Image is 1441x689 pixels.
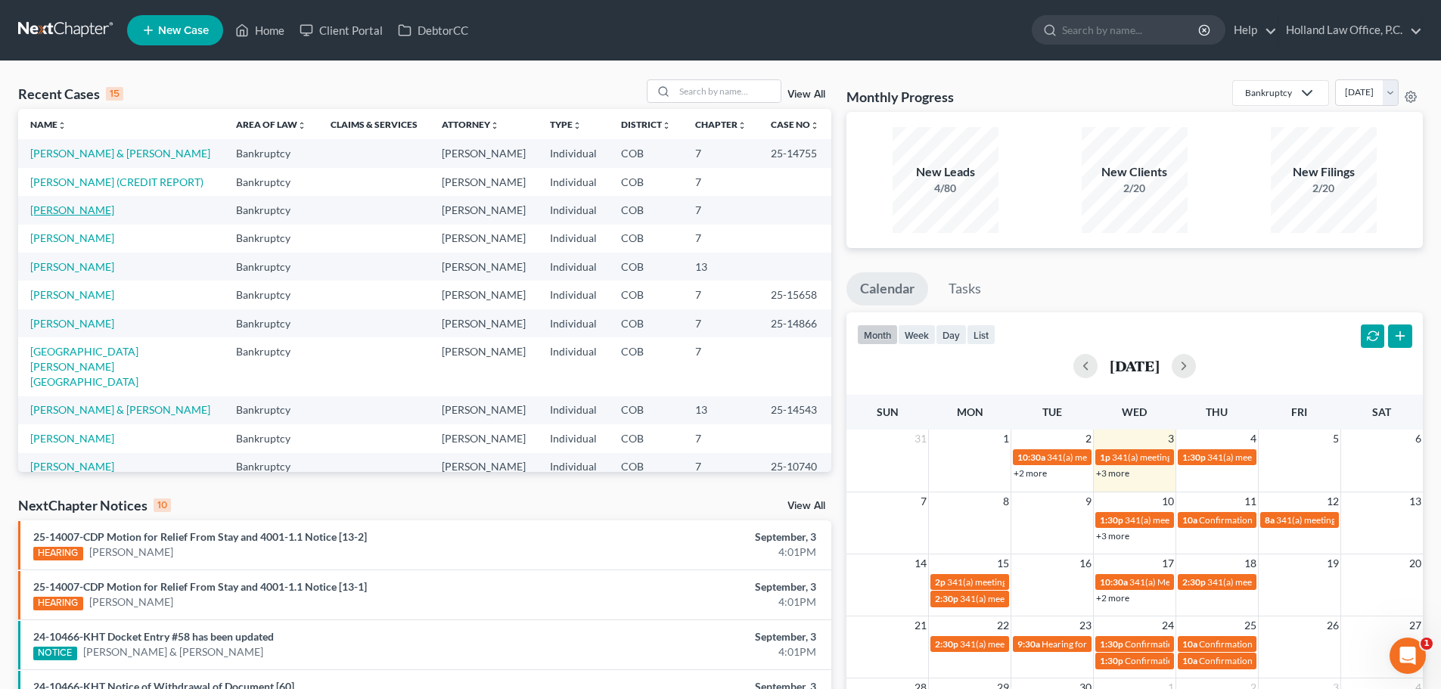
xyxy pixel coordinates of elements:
[30,317,114,330] a: [PERSON_NAME]
[1271,163,1377,181] div: New Filings
[995,554,1011,573] span: 15
[810,121,819,130] i: unfold_more
[683,253,759,281] td: 13
[538,196,609,224] td: Individual
[1325,492,1340,511] span: 12
[1047,452,1273,463] span: 341(a) meeting for [PERSON_NAME] & [PERSON_NAME]
[1291,405,1307,418] span: Fri
[442,119,499,130] a: Attorneyunfold_more
[565,629,816,644] div: September, 3
[609,139,683,167] td: COB
[224,253,318,281] td: Bankruptcy
[30,260,114,273] a: [PERSON_NAME]
[1062,16,1200,44] input: Search by name...
[224,196,318,224] td: Bankruptcy
[1276,514,1422,526] span: 341(a) meeting for [PERSON_NAME]
[1100,452,1110,463] span: 1p
[1100,638,1123,650] span: 1:30p
[846,272,928,306] a: Calendar
[1125,655,1298,666] span: Confirmation Hearing for [PERSON_NAME]
[759,453,831,481] td: 25-10740
[683,281,759,309] td: 7
[30,288,114,301] a: [PERSON_NAME]
[857,324,898,345] button: month
[89,545,173,560] a: [PERSON_NAME]
[695,119,747,130] a: Chapterunfold_more
[538,453,609,481] td: Individual
[1100,514,1123,526] span: 1:30p
[1199,514,1371,526] span: Confirmation hearing for [PERSON_NAME]
[1042,405,1062,418] span: Tue
[1182,514,1197,526] span: 10a
[224,424,318,452] td: Bankruptcy
[913,554,928,573] span: 14
[1331,430,1340,448] span: 5
[33,580,367,593] a: 25-14007-CDP Motion for Relief From Stay and 4001-1.1 Notice [13-1]
[609,168,683,196] td: COB
[935,576,946,588] span: 2p
[1096,530,1129,542] a: +3 more
[30,460,114,473] a: [PERSON_NAME]
[430,168,538,196] td: [PERSON_NAME]
[995,616,1011,635] span: 22
[893,181,998,196] div: 4/80
[935,638,958,650] span: 2:30p
[154,498,171,512] div: 10
[1110,358,1160,374] h2: [DATE]
[787,501,825,511] a: View All
[683,424,759,452] td: 7
[1078,554,1093,573] span: 16
[573,121,582,130] i: unfold_more
[898,324,936,345] button: week
[621,119,671,130] a: Districtunfold_more
[565,579,816,594] div: September, 3
[538,168,609,196] td: Individual
[1182,638,1197,650] span: 10a
[609,424,683,452] td: COB
[158,25,209,36] span: New Case
[1408,492,1423,511] span: 13
[936,324,967,345] button: day
[538,139,609,167] td: Individual
[1421,638,1433,650] span: 1
[1125,514,1271,526] span: 341(a) meeting for [PERSON_NAME]
[913,616,928,635] span: 21
[683,396,759,424] td: 13
[430,309,538,337] td: [PERSON_NAME]
[33,647,77,660] div: NOTICE
[1243,492,1258,511] span: 11
[18,496,171,514] div: NextChapter Notices
[430,424,538,452] td: [PERSON_NAME]
[759,396,831,424] td: 25-14543
[30,119,67,130] a: Nameunfold_more
[1414,430,1423,448] span: 6
[224,281,318,309] td: Bankruptcy
[609,253,683,281] td: COB
[683,139,759,167] td: 7
[318,109,430,139] th: Claims & Services
[292,17,390,44] a: Client Portal
[33,597,83,610] div: HEARING
[967,324,995,345] button: list
[297,121,306,130] i: unfold_more
[947,576,1173,588] span: 341(a) meeting for [PERSON_NAME] & [PERSON_NAME]
[960,638,1106,650] span: 341(a) meeting for [PERSON_NAME]
[1100,655,1123,666] span: 1:30p
[550,119,582,130] a: Typeunfold_more
[1084,430,1093,448] span: 2
[683,196,759,224] td: 7
[1125,638,1420,650] span: Confirmation hearing for Broc Charleston second case & [PERSON_NAME]
[565,529,816,545] div: September, 3
[662,121,671,130] i: unfold_more
[430,453,538,481] td: [PERSON_NAME]
[935,272,995,306] a: Tasks
[738,121,747,130] i: unfold_more
[1014,467,1047,479] a: +2 more
[1160,554,1175,573] span: 17
[1207,576,1353,588] span: 341(a) meeting for [PERSON_NAME]
[538,424,609,452] td: Individual
[1278,17,1422,44] a: Holland Law Office, P.C.
[683,225,759,253] td: 7
[609,453,683,481] td: COB
[430,253,538,281] td: [PERSON_NAME]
